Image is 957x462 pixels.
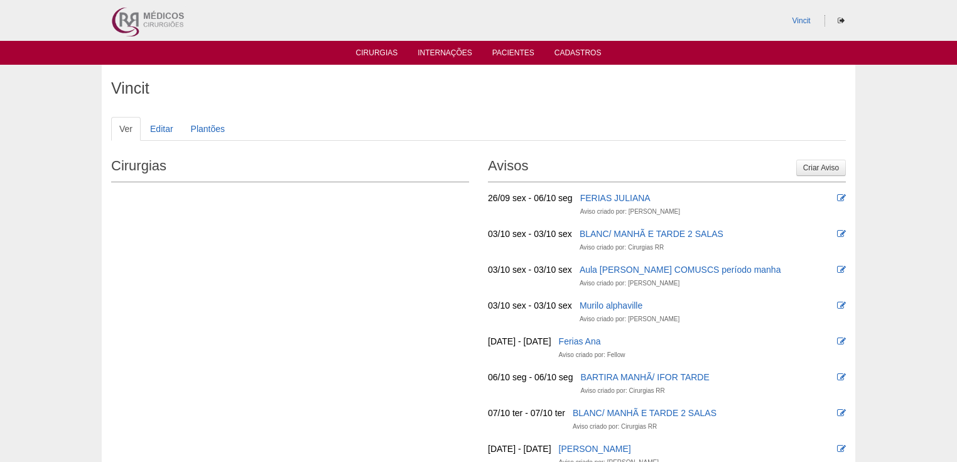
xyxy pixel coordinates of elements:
i: Editar [837,265,846,274]
i: Editar [837,337,846,346]
a: BLANC/ MANHÃ E TARDE 2 SALAS [573,408,716,418]
div: Aviso criado por: [PERSON_NAME] [580,313,679,326]
div: Aviso criado por: Fellow [559,349,625,361]
a: BLANC/ MANHÃ E TARDE 2 SALAS [580,229,723,239]
i: Editar [837,373,846,382]
a: Cadastros [554,48,602,61]
a: Plantões [183,117,233,141]
i: Editar [837,194,846,202]
a: Ver [111,117,141,141]
div: 03/10 sex - 03/10 sex [488,263,572,276]
a: Aula [PERSON_NAME] COMUSCS período manha [580,265,781,275]
a: Editar [142,117,181,141]
div: Aviso criado por: [PERSON_NAME] [580,206,680,218]
div: [DATE] - [DATE] [488,443,551,455]
div: Aviso criado por: [PERSON_NAME] [580,277,679,290]
a: Cirurgias [356,48,398,61]
div: [DATE] - [DATE] [488,335,551,348]
a: BARTIRA MANHÃ/ IFOR TARDE [580,372,709,382]
div: 03/10 sex - 03/10 sex [488,299,572,312]
div: Aviso criado por: Cirurgias RR [580,385,664,397]
a: Pacientes [492,48,534,61]
div: 03/10 sex - 03/10 sex [488,228,572,240]
a: [PERSON_NAME] [559,444,631,454]
div: Aviso criado por: Cirurgias RR [580,241,664,254]
i: Editar [837,301,846,310]
div: 07/10 ter - 07/10 ter [488,407,565,419]
a: Murilo alphaville [580,300,642,311]
div: 06/10 seg - 06/10 seg [488,371,573,383]
i: Editar [837,229,846,238]
h2: Avisos [488,153,846,182]
a: Criar Aviso [796,160,846,176]
h1: Vincit [111,80,846,96]
div: Aviso criado por: Cirurgias RR [573,421,657,433]
a: Ferias Ana [559,336,601,346]
i: Editar [837,444,846,453]
a: Vincit [792,16,811,25]
i: Editar [837,409,846,417]
div: 26/09 sex - 06/10 seg [488,192,573,204]
h2: Cirurgias [111,153,469,182]
i: Sair [838,17,845,25]
a: FERIAS JULIANA [580,193,651,203]
a: Internações [418,48,472,61]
